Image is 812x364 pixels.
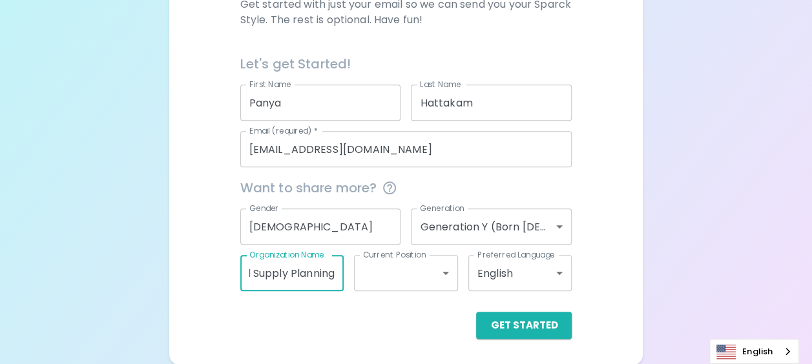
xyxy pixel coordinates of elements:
a: English [710,339,798,363]
label: Email (required) [249,125,318,136]
span: Want to share more? [240,177,572,198]
label: Organization Name [249,249,324,260]
div: Language [709,339,799,364]
div: Generation Y (Born [DEMOGRAPHIC_DATA] - [DEMOGRAPHIC_DATA]) [411,208,572,245]
label: Generation [420,203,464,214]
h6: Let's get Started! [240,54,572,74]
label: First Name [249,79,291,90]
label: Current Position [363,249,426,260]
button: Get Started [476,312,572,339]
svg: This information is completely confidential and only used for aggregated appreciation studies at ... [382,180,397,196]
div: English [468,255,572,291]
label: Preferred Language [477,249,555,260]
label: Gender [249,203,279,214]
label: Last Name [420,79,461,90]
aside: Language selected: English [709,339,799,364]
